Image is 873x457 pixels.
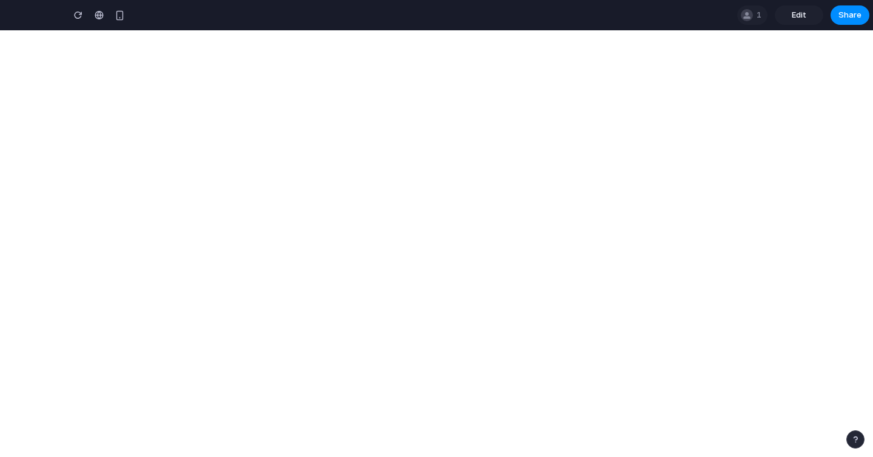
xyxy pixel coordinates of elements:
span: 1 [757,9,765,21]
button: Share [831,5,869,25]
div: 1 [737,5,768,25]
a: Edit [775,5,823,25]
span: Share [838,9,861,21]
span: Edit [792,9,806,21]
